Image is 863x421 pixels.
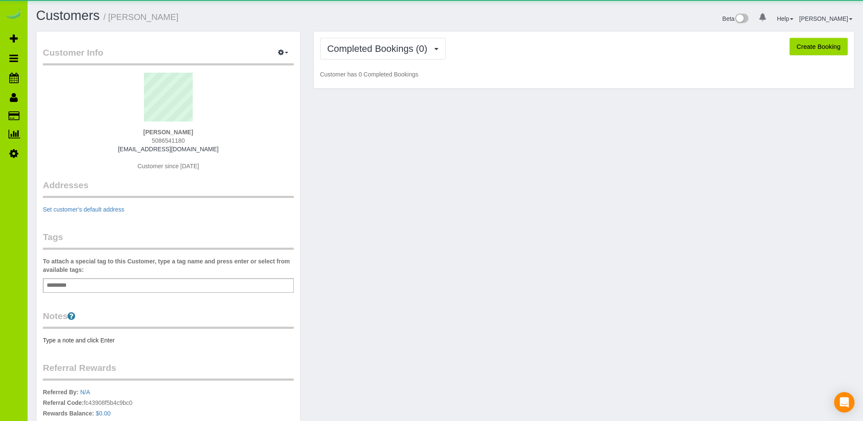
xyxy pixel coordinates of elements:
div: Open Intercom Messenger [834,392,855,413]
a: $0.00 [96,410,111,417]
a: N/A [80,389,90,396]
pre: Type a note and click Enter [43,336,294,345]
p: fc43908f5b4c9bc0 [43,388,294,420]
span: Customer since [DATE] [138,163,199,170]
label: To attach a special tag to this Customer, type a tag name and press enter or select from availabl... [43,257,294,274]
img: Automaid Logo [5,8,22,20]
legend: Tags [43,231,294,250]
strong: [PERSON_NAME] [143,129,193,136]
a: Help [777,15,793,22]
span: Completed Bookings (0) [327,43,432,54]
legend: Customer Info [43,46,294,65]
small: / [PERSON_NAME] [104,12,179,22]
a: [PERSON_NAME] [799,15,852,22]
a: Beta [722,15,749,22]
a: Set customer's default address [43,206,124,213]
p: Customer has 0 Completed Bookings [320,70,848,79]
label: Referred By: [43,388,79,396]
span: 5086541180 [152,137,185,144]
legend: Notes [43,310,294,329]
button: Completed Bookings (0) [320,38,446,59]
a: Customers [36,8,100,23]
legend: Referral Rewards [43,362,294,381]
label: Rewards Balance: [43,409,94,418]
label: Referral Code: [43,398,84,407]
a: [EMAIL_ADDRESS][DOMAIN_NAME] [118,146,219,153]
button: Create Booking [790,38,848,56]
img: New interface [734,14,748,25]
